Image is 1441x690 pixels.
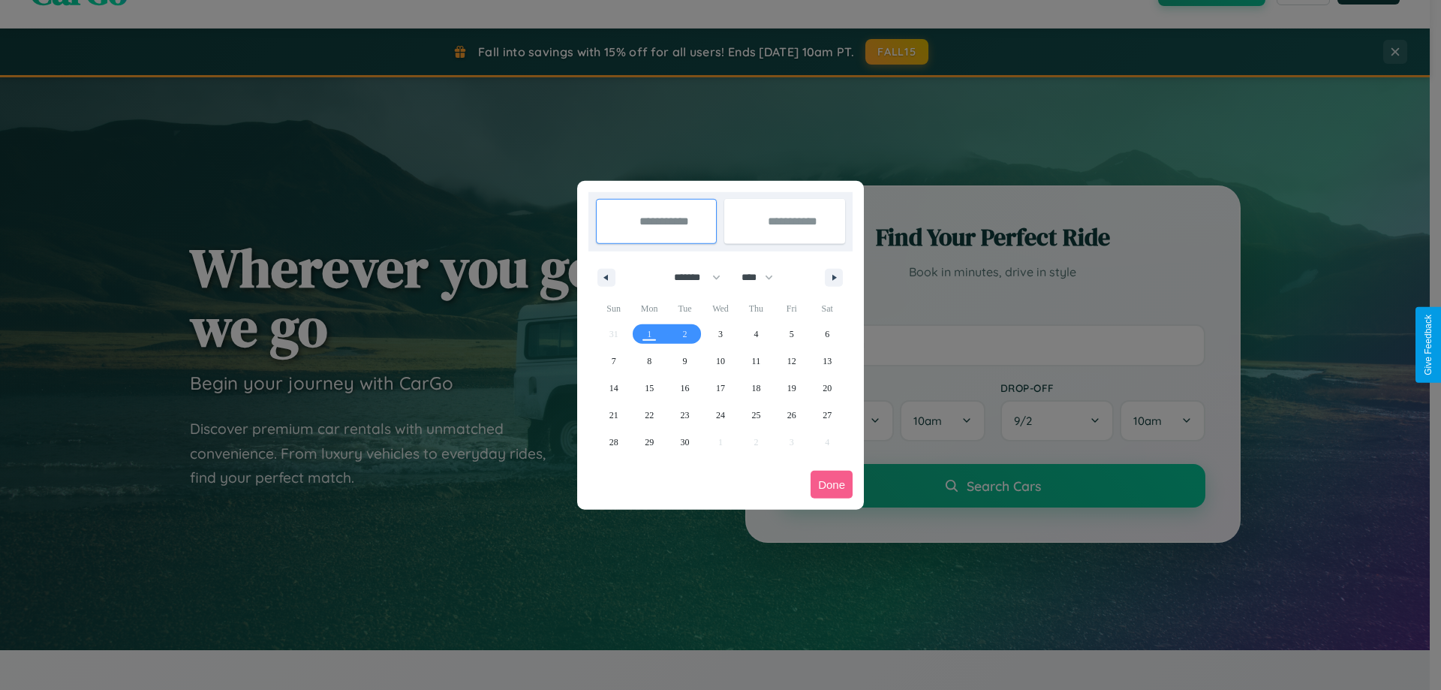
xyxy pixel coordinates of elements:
button: 24 [702,402,738,429]
button: 4 [739,321,774,348]
span: 5 [790,321,794,348]
span: 28 [609,429,618,456]
span: 25 [751,402,760,429]
button: 1 [631,321,666,348]
span: 16 [681,375,690,402]
span: 24 [716,402,725,429]
button: 9 [667,348,702,375]
span: 13 [823,348,832,375]
button: 25 [739,402,774,429]
span: 1 [647,321,651,348]
button: 30 [667,429,702,456]
span: 20 [823,375,832,402]
button: 27 [810,402,845,429]
span: Thu [739,297,774,321]
button: 3 [702,321,738,348]
span: Sun [596,297,631,321]
span: 7 [612,348,616,375]
button: 14 [596,375,631,402]
button: 5 [774,321,809,348]
span: 30 [681,429,690,456]
span: Tue [667,297,702,321]
span: Fri [774,297,809,321]
button: 23 [667,402,702,429]
button: 6 [810,321,845,348]
span: 23 [681,402,690,429]
span: 6 [825,321,829,348]
button: 19 [774,375,809,402]
button: 12 [774,348,809,375]
button: 15 [631,375,666,402]
button: 28 [596,429,631,456]
button: 13 [810,348,845,375]
button: 16 [667,375,702,402]
span: 12 [787,348,796,375]
button: 7 [596,348,631,375]
button: 17 [702,375,738,402]
span: 8 [647,348,651,375]
button: Done [811,471,853,499]
button: 10 [702,348,738,375]
span: 29 [645,429,654,456]
span: 10 [716,348,725,375]
span: 2 [683,321,687,348]
button: 18 [739,375,774,402]
span: 9 [683,348,687,375]
button: 29 [631,429,666,456]
span: 27 [823,402,832,429]
span: 26 [787,402,796,429]
span: 21 [609,402,618,429]
span: 15 [645,375,654,402]
span: Sat [810,297,845,321]
button: 11 [739,348,774,375]
button: 22 [631,402,666,429]
span: Wed [702,297,738,321]
span: 14 [609,375,618,402]
span: 4 [754,321,758,348]
button: 26 [774,402,809,429]
button: 2 [667,321,702,348]
div: Give Feedback [1423,315,1433,375]
span: 22 [645,402,654,429]
span: 19 [787,375,796,402]
button: 21 [596,402,631,429]
span: 11 [752,348,761,375]
span: 18 [751,375,760,402]
span: 3 [718,321,723,348]
button: 20 [810,375,845,402]
button: 8 [631,348,666,375]
span: 17 [716,375,725,402]
span: Mon [631,297,666,321]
